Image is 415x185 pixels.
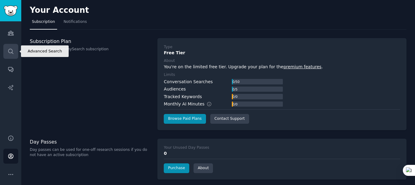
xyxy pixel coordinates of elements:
[283,64,321,69] a: premium features
[164,94,202,100] div: Tracked Keywords
[164,145,209,151] div: Your Unused Day Passes
[232,101,238,107] div: 0 / 0
[30,47,151,52] p: Status of your GummySearch subscription
[30,5,89,15] h2: Your Account
[164,114,206,124] a: Browse Paid Plans
[30,38,151,44] h3: Subscription Plan
[164,79,213,85] div: Conversation Searches
[164,101,218,107] div: Monthly AI Minutes
[164,163,189,173] a: Purchase
[164,150,400,157] div: 0
[164,64,400,70] div: You're on the limited free tier. Upgrade your plan for the .
[4,5,18,16] img: GummySearch logo
[164,58,175,64] div: About
[164,86,186,92] div: Audiences
[210,114,249,124] a: Contact Support
[63,19,87,25] span: Notifications
[30,147,151,158] p: Day passes can be used for one-off research sessions if you do not have an active subscription
[30,17,57,30] a: Subscription
[232,87,238,92] div: 0 / 5
[194,163,213,173] a: About
[232,94,238,99] div: 0 / 0
[164,44,172,50] div: Type
[232,79,240,84] div: 0 / 50
[164,72,175,78] div: Limits
[32,19,55,25] span: Subscription
[61,17,89,30] a: Notifications
[164,50,400,56] div: Free Tier
[30,139,151,145] h3: Day Passes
